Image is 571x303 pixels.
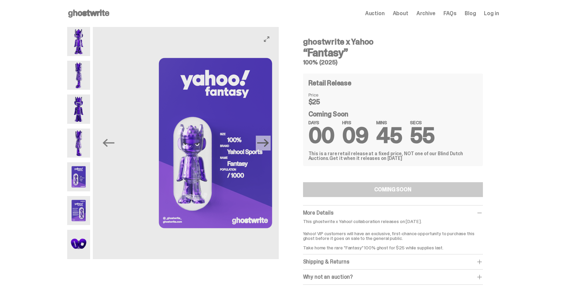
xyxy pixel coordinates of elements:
[329,155,402,161] span: Get it when it releases on [DATE]
[376,121,402,149] span: 45
[67,61,90,90] img: Yahoo-HG---2.png
[410,120,435,125] span: SECS
[374,187,411,192] div: COMING SOON
[308,151,478,161] div: This is a rare retail release at a fixed price, NOT one of our Blind Dutch Auctions.
[484,11,499,16] a: Log in
[443,11,457,16] a: FAQs
[67,27,90,56] img: Yahoo-HG---1.png
[342,120,368,125] span: HRS
[67,196,90,225] img: Yahoo-HG---6.png
[303,209,333,216] span: More Details
[376,120,402,125] span: MINS
[308,80,351,86] h4: Retail Release
[67,162,90,191] img: Yahoo-HG---5.png
[303,258,483,265] div: Shipping & Returns
[303,274,483,280] div: Why not an auction?
[303,59,483,65] h5: 100% (2025)
[303,47,483,58] h3: “Fantasy”
[308,121,334,149] span: 00
[101,136,116,150] button: Previous
[303,226,483,250] p: Yahoo! VIP customers will have an exclusive, first-chance opportunity to purchase this ghost befo...
[308,111,478,143] div: Coming Soon
[308,120,334,125] span: DAYS
[393,11,408,16] a: About
[303,38,483,46] h4: ghostwrite x Yahoo
[303,219,483,224] p: This ghostwrite x Yahoo! collaboration releases on [DATE].
[263,35,271,43] button: View full-screen
[67,230,90,259] img: Yahoo-HG---7.png
[416,11,435,16] a: Archive
[308,92,342,97] dt: Price
[465,11,476,16] a: Blog
[410,121,435,149] span: 55
[123,27,308,259] img: Yahoo-HG---5.png
[256,136,271,150] button: Next
[67,94,90,123] img: Yahoo-HG---3.png
[67,129,90,158] img: Yahoo-HG---4.png
[365,11,385,16] a: Auction
[342,121,368,149] span: 09
[308,99,342,105] dd: $25
[303,182,483,197] button: COMING SOON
